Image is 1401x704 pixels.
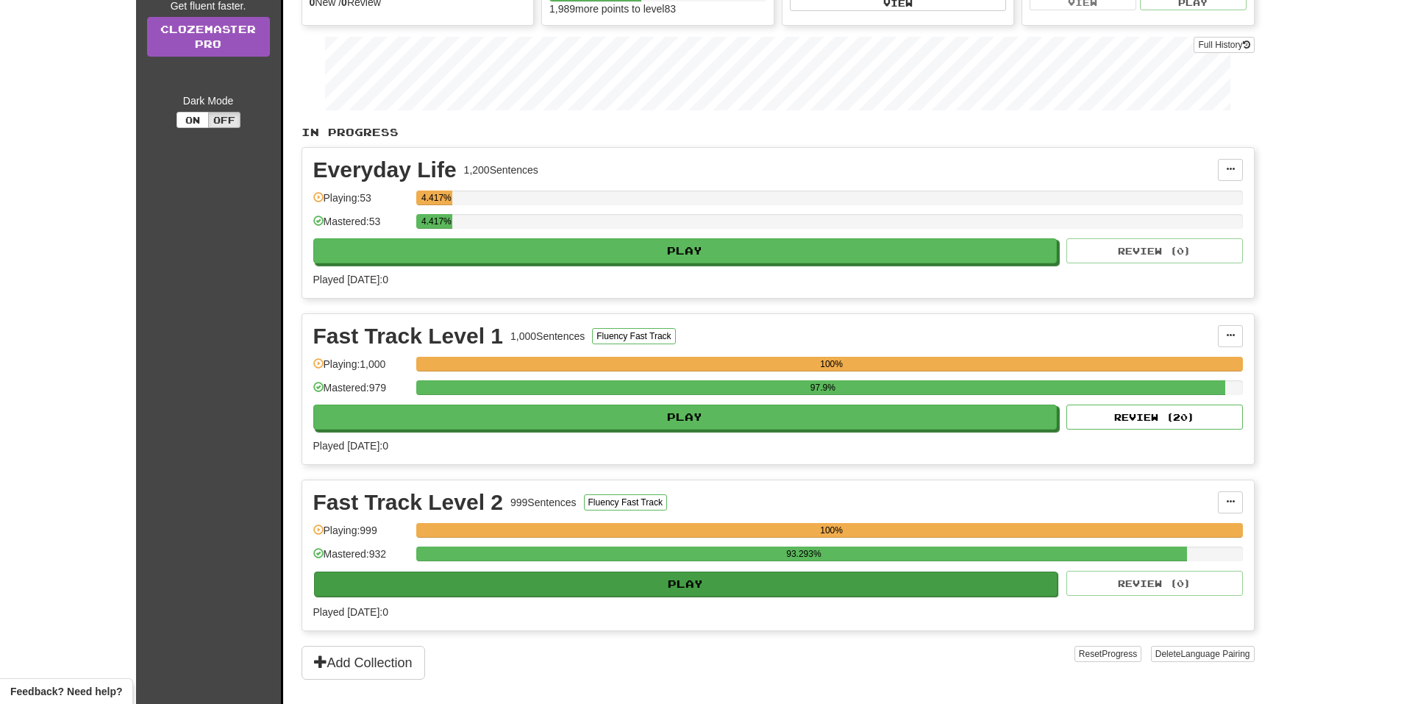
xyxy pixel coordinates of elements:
[302,125,1255,140] p: In Progress
[313,214,409,238] div: Mastered: 53
[584,494,667,511] button: Fluency Fast Track
[313,523,409,547] div: Playing: 999
[313,325,504,347] div: Fast Track Level 1
[313,606,388,618] span: Played [DATE]: 0
[313,191,409,215] div: Playing: 53
[177,112,209,128] button: On
[1066,238,1243,263] button: Review (0)
[313,274,388,285] span: Played [DATE]: 0
[421,380,1225,395] div: 97.9%
[1066,405,1243,430] button: Review (20)
[1180,649,1250,659] span: Language Pairing
[510,495,577,510] div: 999 Sentences
[313,405,1058,430] button: Play
[313,491,504,513] div: Fast Track Level 2
[313,238,1058,263] button: Play
[421,523,1243,538] div: 100%
[313,357,409,381] div: Playing: 1,000
[313,159,457,181] div: Everyday Life
[510,329,585,344] div: 1,000 Sentences
[147,17,270,57] a: ClozemasterPro
[421,191,452,205] div: 4.417%
[421,357,1243,371] div: 100%
[464,163,538,177] div: 1,200 Sentences
[1066,571,1243,596] button: Review (0)
[147,93,270,108] div: Dark Mode
[313,547,409,571] div: Mastered: 932
[1151,646,1255,662] button: DeleteLanguage Pairing
[421,214,452,229] div: 4.417%
[208,112,240,128] button: Off
[549,1,766,16] div: 1,989 more points to level 83
[314,572,1058,597] button: Play
[1074,646,1141,662] button: ResetProgress
[313,380,409,405] div: Mastered: 979
[421,547,1187,561] div: 93.293%
[313,440,388,452] span: Played [DATE]: 0
[1102,649,1137,659] span: Progress
[1194,37,1254,53] button: Full History
[10,684,122,699] span: Open feedback widget
[592,328,675,344] button: Fluency Fast Track
[302,646,425,680] button: Add Collection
